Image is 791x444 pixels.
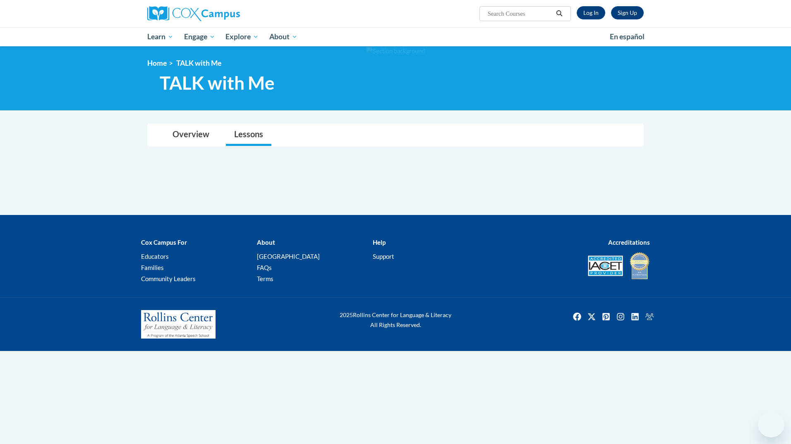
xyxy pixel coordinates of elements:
a: En español [604,28,650,45]
a: Twitter [585,310,598,323]
a: Families [141,264,164,271]
a: Facebook Group [643,310,656,323]
a: About [264,27,303,46]
img: Accredited IACET® Provider [588,255,623,276]
span: En español [610,32,645,41]
img: Cox Campus [147,6,240,21]
a: Learn [142,27,179,46]
a: Support [373,253,394,260]
img: IDA® Accredited [629,251,650,280]
img: Facebook icon [570,310,584,323]
a: FAQs [257,264,272,271]
a: Explore [220,27,264,46]
img: Pinterest icon [599,310,613,323]
a: Community Leaders [141,275,196,282]
a: Instagram [614,310,627,323]
a: Cox Campus [147,6,304,21]
a: Overview [164,124,218,146]
img: Rollins Center for Language & Literacy - A Program of the Atlanta Speech School [141,310,216,339]
iframe: Button to launch messaging window [758,411,784,437]
input: Search Courses [487,9,553,19]
b: About [257,239,275,246]
a: Linkedin [628,310,642,323]
img: Instagram icon [614,310,627,323]
div: Rollins Center for Language & Literacy All Rights Reserved. [309,310,482,330]
img: Twitter icon [585,310,598,323]
a: Log In [577,6,605,19]
span: About [269,32,297,42]
a: Facebook [570,310,584,323]
img: Facebook group icon [643,310,656,323]
img: LinkedIn icon [628,310,642,323]
b: Cox Campus For [141,239,187,246]
a: [GEOGRAPHIC_DATA] [257,253,320,260]
span: TALK with Me [176,59,221,67]
img: Section background [366,47,425,56]
a: Home [147,59,167,67]
button: Search [553,9,566,19]
b: Accreditations [608,239,650,246]
div: Main menu [135,27,656,46]
a: Pinterest [599,310,613,323]
span: Learn [147,32,173,42]
span: 2025 [340,311,353,318]
a: Terms [257,275,273,282]
span: TALK with Me [160,72,275,94]
a: Educators [141,253,169,260]
a: Lessons [226,124,271,146]
span: Explore [225,32,259,42]
a: Engage [179,27,221,46]
a: Register [611,6,644,19]
b: Help [373,239,386,246]
span: Engage [184,32,215,42]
